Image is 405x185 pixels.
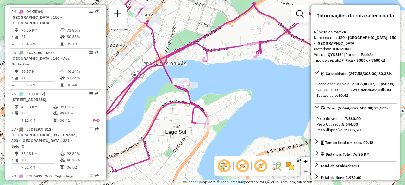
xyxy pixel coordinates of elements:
[314,79,397,101] div: Capacidade: (247,58/308,00) 80,38%
[21,110,53,116] td: 12
[60,28,65,32] i: % de utilização do peso
[11,9,62,25] span: 24 -
[11,34,15,40] td: /
[11,117,15,124] td: =
[316,81,395,87] div: Capacidade do veículo:
[11,9,62,25] span: | [GEOGRAPHIC_DATA], 150 - [GEOGRAPHIC_DATA]
[89,92,93,96] em: Opções
[15,111,19,115] i: Total de Atividades
[11,50,70,66] span: 25 -
[328,52,344,57] strong: QYK5I64
[21,27,60,34] td: 76,35 KM
[21,41,60,47] td: 3,64 KM
[60,42,64,46] i: Tempo total em rota
[316,87,395,93] div: Capacidade Utilizada:
[95,9,99,13] em: Rota exportada
[60,83,64,87] i: Tempo total em rota
[316,121,395,127] div: Peso Utilizado:
[26,127,42,132] span: JJD1297
[338,93,348,98] strong: 60,42
[314,161,397,170] a: Total de atividades:21
[95,174,99,178] em: Rota exportada
[314,52,397,58] div: Veículo:
[356,82,368,86] strong: 308,00
[181,180,314,185] div: Map data © contributors,© 2025 TomTom, Microsoft
[11,41,15,47] td: =
[321,175,361,181] div: Total de itens:
[60,158,65,162] i: % de utilização da cubagem
[303,157,308,165] span: +
[235,158,250,174] span: Exibir NR
[11,91,46,102] span: | [STREET_ADDRESS]
[66,82,98,88] td: 06:44
[361,52,374,57] strong: Padrão
[301,157,310,166] a: Zoom in
[368,82,394,86] strong: (07,33 pallets)
[26,174,42,178] span: JZH6417
[331,46,353,51] strong: HORIZONTE
[60,35,65,39] i: % de utilização da cubagem
[21,34,60,40] td: 21
[66,41,98,47] td: 09:18
[66,164,98,170] td: 06:02
[89,174,93,178] em: Opções
[353,87,365,92] strong: 247,58
[325,140,373,145] span: Tempo total em rota: 09:18
[95,92,99,96] em: Rota exportada
[15,76,19,80] i: Total de Atividades
[11,157,15,163] td: /
[314,35,396,46] strong: 120 - [GEOGRAPHIC_DATA], 150 - [GEOGRAPHIC_DATA]
[26,9,42,14] span: QYK5I64
[15,35,19,39] i: Total de Atividades
[11,174,75,184] span: 28 -
[11,164,15,170] td: =
[15,70,19,73] i: Distância Total
[66,34,98,40] td: 80,38%
[60,165,64,169] i: Tempo total em rota
[341,29,346,34] strong: 24
[21,151,60,157] td: 75,18 KM
[26,91,44,96] span: RHQ0D52
[294,8,306,20] a: Exibir filtros
[11,50,70,66] span: | 120 - [GEOGRAPHIC_DATA], 140 - Asa Norte Fim
[355,163,359,168] strong: 21
[21,82,60,88] td: 5,32 KM
[253,158,268,174] span: Exibir rótulo
[21,68,60,75] td: 58,57 KM
[314,46,397,52] div: Motorista:
[314,103,397,112] a: Peso: (5.644,80/7.680,00) 73,50%
[21,157,60,163] td: 10
[314,58,397,63] div: Tipo do veículo:
[314,173,397,182] a: Total de itens:2.973,00
[60,152,65,156] i: % de utilização do peso
[199,180,200,184] span: |
[66,75,98,81] td: 61,23%
[59,104,86,110] td: 87,80%
[301,166,310,176] a: Zoom out
[316,116,361,121] span: Peso do veículo:
[11,91,46,102] span: 26 -
[326,71,392,76] span: Capacidade: (247,58/308,00) 80,38%
[11,127,77,149] span: 27 -
[60,70,65,73] i: % de utilização do peso
[216,158,232,174] span: Exibir deslocamento
[344,52,374,57] span: | Jornada:
[89,51,93,54] em: Opções
[21,75,60,81] td: 11
[316,93,395,98] div: Espaço livre:
[314,29,397,35] div: Número da rota:
[342,122,358,126] strong: 5.644,80
[303,167,308,175] span: −
[89,9,93,13] em: Opções
[60,76,65,80] i: % de utilização da cubagem
[285,161,295,171] img: Exibir/Ocultar setores
[353,152,370,157] span: 76,35 KM
[11,110,15,116] td: /
[341,58,385,63] strong: F. Fixa - 308Cx - 7680Kg
[321,151,370,157] div: Distância Total:
[314,69,397,77] a: Capacidade: (247,58/308,00) 80,38%
[15,158,19,162] i: Total de Atividades
[89,127,93,131] em: Opções
[183,180,198,184] a: Leaflet
[11,82,15,88] td: =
